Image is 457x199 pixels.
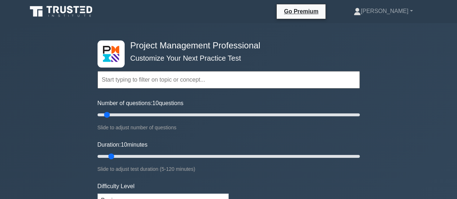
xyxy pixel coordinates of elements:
[121,142,127,148] span: 10
[152,100,159,106] span: 10
[98,71,360,88] input: Start typing to filter on topic or concept...
[98,165,360,173] div: Slide to adjust test duration (5-120 minutes)
[280,7,323,16] a: Go Premium
[98,182,135,191] label: Difficulty Level
[98,123,360,132] div: Slide to adjust number of questions
[336,4,430,18] a: [PERSON_NAME]
[98,99,184,108] label: Number of questions: questions
[98,140,148,149] label: Duration: minutes
[128,40,324,51] h4: Project Management Professional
